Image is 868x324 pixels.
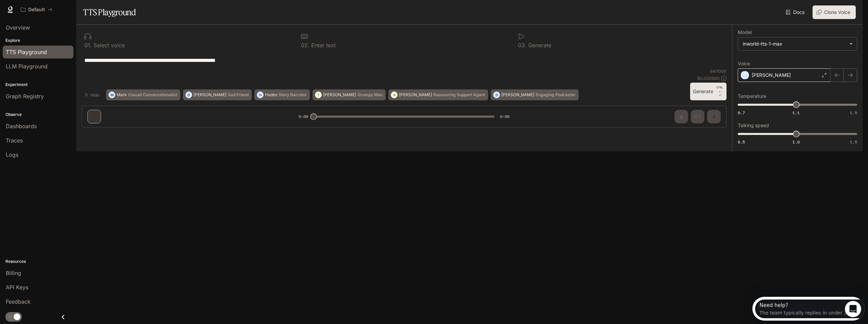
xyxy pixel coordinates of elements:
p: Temperature [738,94,766,99]
p: Sad Friend [228,93,249,97]
p: Hades [265,93,277,97]
div: O [186,89,192,100]
p: [PERSON_NAME] [323,93,356,97]
div: A [391,89,397,100]
p: Model [738,30,752,35]
p: [PERSON_NAME] [501,93,534,97]
button: D[PERSON_NAME]Engaging Podcaster [491,89,579,100]
button: A[PERSON_NAME]Reassuring Support Agent [388,89,488,100]
p: Voice [738,61,750,66]
p: Engaging Podcaster [536,93,575,97]
p: Enter text [310,42,336,48]
p: Reassuring Support Agent [433,93,485,97]
div: H [257,89,263,100]
p: CTRL + [716,85,724,93]
button: Clone Voice [813,5,856,19]
div: The team typically replies in under 3h [7,11,98,18]
div: T [315,89,321,100]
p: Talking speed [738,123,769,128]
span: 1.5 [850,110,857,116]
p: 0 3 . [518,42,527,48]
div: inworld-tts-1-max [743,40,846,47]
p: Select voice [92,42,125,48]
p: 0 2 . [301,42,310,48]
span: 1.0 [792,139,800,145]
p: 0 1 . [84,42,92,48]
p: Default [28,7,45,13]
span: 1.5 [850,139,857,145]
span: 0.5 [738,139,745,145]
div: Open Intercom Messenger [3,3,118,21]
p: [PERSON_NAME] [194,93,227,97]
p: 64 / 1000 [710,68,727,74]
p: Generate [527,42,551,48]
button: Hide [82,89,103,100]
p: Casual Conversationalist [128,93,177,97]
p: Grumpy Man [357,93,383,97]
button: GenerateCTRL +⏎ [690,83,727,100]
button: O[PERSON_NAME]Sad Friend [183,89,252,100]
button: All workspaces [18,3,55,16]
iframe: Intercom live chat discovery launcher [752,297,865,321]
span: 0.7 [738,110,745,116]
button: HHadesStory Narrator [254,89,310,100]
div: Need help? [7,6,98,11]
p: Story Narrator [279,93,307,97]
p: Mark [117,93,127,97]
p: $ 0.000640 [697,75,720,81]
div: M [109,89,115,100]
h1: TTS Playground [83,5,136,19]
p: [PERSON_NAME] [752,72,791,79]
p: ⏎ [716,85,724,98]
div: D [494,89,500,100]
div: inworld-tts-1-max [738,37,857,50]
button: MMarkCasual Conversationalist [106,89,180,100]
span: 1.1 [792,110,800,116]
button: T[PERSON_NAME]Grumpy Man [313,89,386,100]
a: Docs [784,5,807,19]
iframe: Intercom live chat [845,301,861,317]
p: [PERSON_NAME] [399,93,432,97]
